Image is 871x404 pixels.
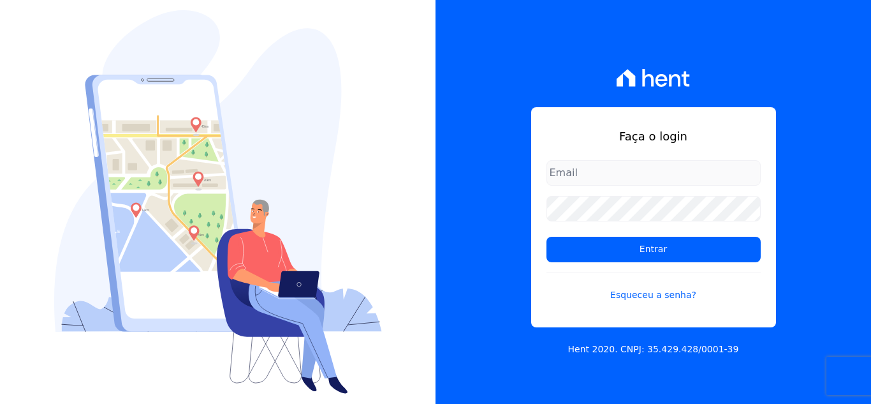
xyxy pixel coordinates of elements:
img: Login [54,10,382,394]
input: Email [546,160,761,186]
h1: Faça o login [546,128,761,145]
p: Hent 2020. CNPJ: 35.429.428/0001-39 [568,343,739,356]
a: Esqueceu a senha? [546,273,761,302]
input: Entrar [546,237,761,262]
